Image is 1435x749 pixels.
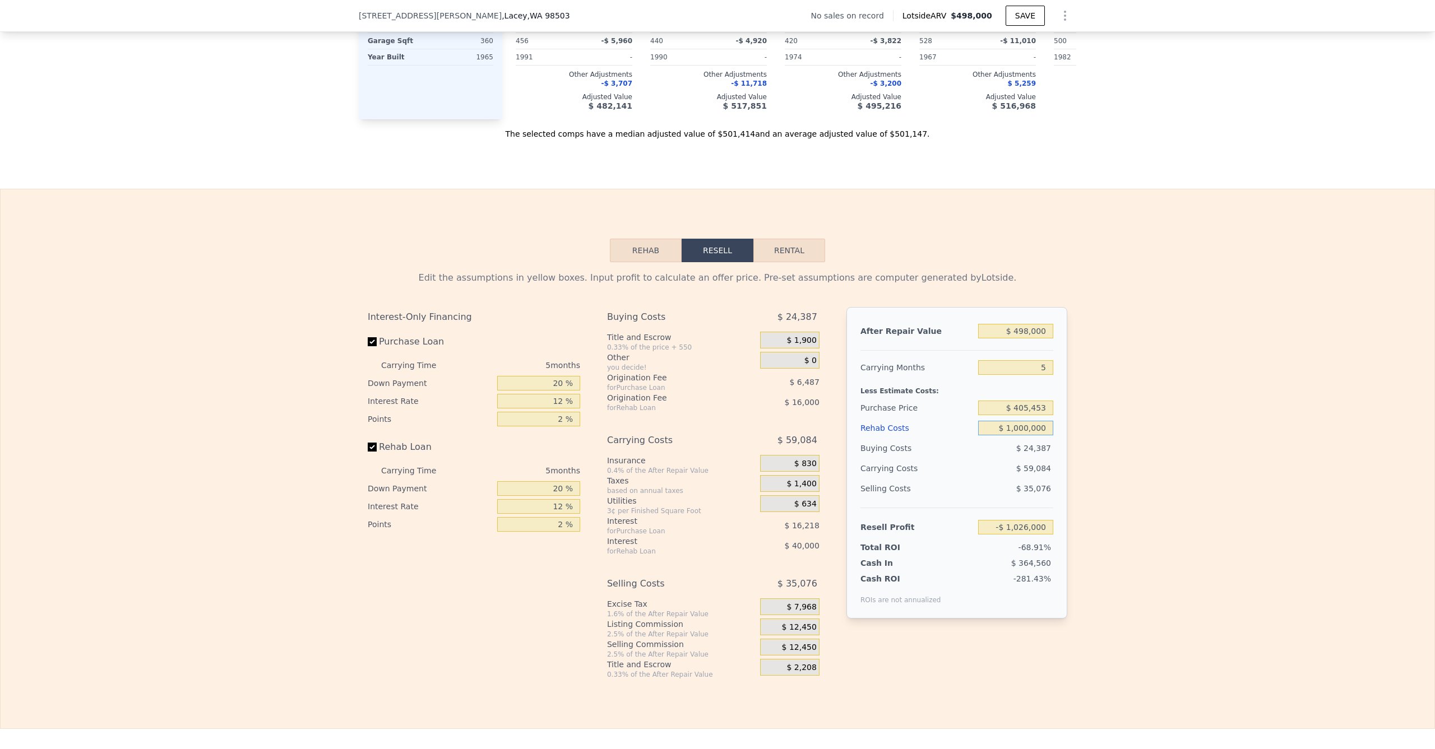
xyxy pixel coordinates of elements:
[860,357,974,378] div: Carrying Months
[1054,70,1170,79] div: Other Adjustments
[871,80,901,87] span: -$ 3,200
[368,271,1067,285] div: Edit the assumptions in yellow boxes. Input profit to calculate an offer price. Pre-set assumptio...
[860,478,974,499] div: Selling Costs
[782,622,817,632] span: $ 12,450
[368,337,377,346] input: Purchase Loan
[607,352,756,363] div: Other
[777,574,817,594] span: $ 35,076
[368,332,493,352] label: Purchase Loan
[607,574,732,594] div: Selling Costs
[607,307,732,327] div: Buying Costs
[1054,4,1076,27] button: Show Options
[607,598,756,610] div: Excise Tax
[368,307,580,327] div: Interest-Only Financing
[368,392,493,410] div: Interest Rate
[1016,464,1051,473] span: $ 59,084
[1008,80,1036,87] span: $ 5,259
[860,398,974,418] div: Purchase Price
[607,392,732,403] div: Origination Fee
[785,49,841,65] div: 1974
[650,49,706,65] div: 1990
[785,398,820,407] span: $ 16,000
[607,343,756,352] div: 0.33% of the price + 550
[607,486,756,495] div: based on annual taxes
[610,239,682,262] button: Rehab
[607,618,756,630] div: Listing Commission
[786,336,816,346] span: $ 1,900
[951,11,992,20] span: $498,000
[753,239,825,262] button: Rental
[607,383,732,392] div: for Purchase Loan
[794,499,817,509] span: $ 634
[860,458,931,478] div: Carrying Costs
[607,363,756,372] div: you decide!
[871,37,901,45] span: -$ 3,822
[516,92,632,101] div: Adjusted Value
[785,37,798,45] span: 420
[527,11,570,20] span: , WA 98503
[368,49,428,65] div: Year Built
[858,101,901,110] span: $ 495,216
[1011,559,1051,567] span: $ 364,560
[576,49,632,65] div: -
[607,466,756,475] div: 0.4% of the After Repair Value
[433,49,493,65] div: 1965
[1006,6,1045,26] button: SAVE
[516,49,572,65] div: 1991
[1054,37,1067,45] span: 500
[785,541,820,550] span: $ 40,000
[601,80,632,87] span: -$ 3,707
[860,584,941,604] div: ROIs are not annualized
[785,70,901,79] div: Other Adjustments
[601,37,632,45] span: -$ 5,960
[785,521,820,530] span: $ 16,218
[1000,37,1036,45] span: -$ 11,010
[607,536,732,547] div: Interest
[607,527,732,536] div: for Purchase Loan
[736,37,767,45] span: -$ 4,920
[459,356,580,374] div: 5 months
[607,650,756,659] div: 2.5% of the After Repair Value
[731,80,767,87] span: -$ 11,718
[980,49,1036,65] div: -
[1016,484,1051,493] span: $ 35,076
[1054,49,1110,65] div: 1982
[607,372,732,383] div: Origination Fee
[786,663,816,673] span: $ 2,208
[607,610,756,618] div: 1.6% of the After Repair Value
[1016,444,1051,453] span: $ 24,387
[381,356,454,374] div: Carrying Time
[992,101,1036,110] span: $ 516,968
[1054,92,1170,101] div: Adjusted Value
[607,659,756,670] div: Title and Escrow
[860,321,974,341] div: After Repair Value
[516,37,529,45] span: 456
[459,462,580,480] div: 5 months
[607,475,756,486] div: Taxes
[804,356,817,366] span: $ 0
[607,403,732,412] div: for Rehab Loan
[1013,574,1051,583] span: -281.43%
[368,497,493,515] div: Interest Rate
[777,430,817,450] span: $ 59,084
[607,506,756,515] div: 3¢ per Finished Square Foot
[359,10,502,21] span: [STREET_ADDRESS][PERSON_NAME]
[589,101,632,110] span: $ 482,141
[381,462,454,480] div: Carrying Time
[919,70,1036,79] div: Other Adjustments
[368,437,493,457] label: Rehab Loan
[902,10,951,21] span: Lotside ARV
[794,459,817,469] span: $ 830
[607,430,732,450] div: Carrying Costs
[786,602,816,612] span: $ 7,968
[650,92,767,101] div: Adjusted Value
[711,49,767,65] div: -
[1019,543,1051,552] span: -68.91%
[359,119,1076,139] div: The selected comps have a median adjusted value of $501,414 and an average adjusted value of $501...
[860,557,931,569] div: Cash In
[860,517,974,537] div: Resell Profit
[607,639,756,650] div: Selling Commission
[607,495,756,506] div: Utilities
[919,92,1036,101] div: Adjusted Value
[789,378,819,387] span: $ 6,487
